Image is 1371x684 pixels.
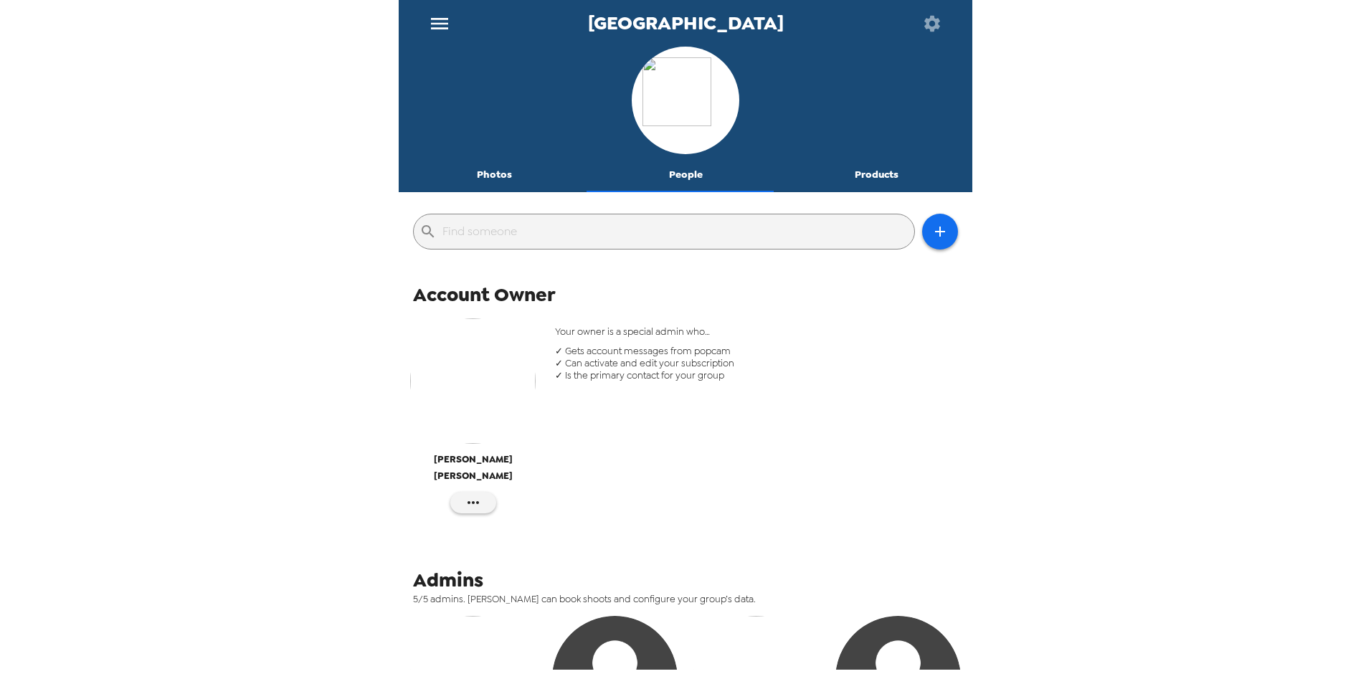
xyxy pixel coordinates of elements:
[406,451,541,485] span: [PERSON_NAME] [PERSON_NAME]
[590,158,782,192] button: People
[413,593,969,605] span: 5/5 admins. [PERSON_NAME] can book shoots and configure your group’s data.
[413,567,483,593] span: Admins
[442,220,909,243] input: Find someone
[555,345,959,357] span: ✓ Gets account messages from popcam
[781,158,972,192] button: Products
[413,282,556,308] span: Account Owner
[555,369,959,381] span: ✓ Is the primary contact for your group
[642,57,729,143] img: org logo
[399,158,590,192] button: Photos
[555,326,959,338] span: Your owner is a special admin who…
[406,318,541,492] button: [PERSON_NAME] [PERSON_NAME]
[588,14,784,33] span: [GEOGRAPHIC_DATA]
[555,357,959,369] span: ✓ Can activate and edit your subscription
